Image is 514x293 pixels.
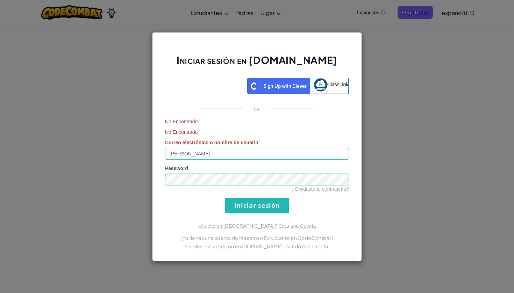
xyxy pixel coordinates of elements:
[327,81,349,87] span: ClassLink
[314,78,327,91] img: classlink-logo-small.png
[165,77,244,93] div: Iniciar sesión con Google. Se abre en una nueva pestaña.
[292,186,349,192] a: ¿Olvidaste tu contraseña?
[247,78,310,94] img: clever_sso_button@2x.png
[165,242,349,250] p: Puedes iniciar sesión en [DOMAIN_NAME] usando esa cuenta.
[162,77,247,93] iframe: Botón Iniciar sesión con Google
[165,78,244,94] a: Iniciar sesión con Google. Se abre en una nueva pestaña.
[165,129,349,135] span: No Encontrado
[165,139,260,146] label: :
[165,234,349,242] p: ¿Ya tienes una cuenta de Maestro o Estudiante en CodeCombat?
[198,223,316,229] a: ¿Nuevo en [GEOGRAPHIC_DATA]? Crea una Cuenta
[254,104,260,113] p: or
[165,53,349,74] h2: Iniciar sesión en [DOMAIN_NAME]
[225,198,289,213] input: Iniciar sesión
[165,166,188,171] span: Password
[165,140,258,145] span: Correo electrónico o nombre de usuario
[165,118,349,125] span: No Encontrado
